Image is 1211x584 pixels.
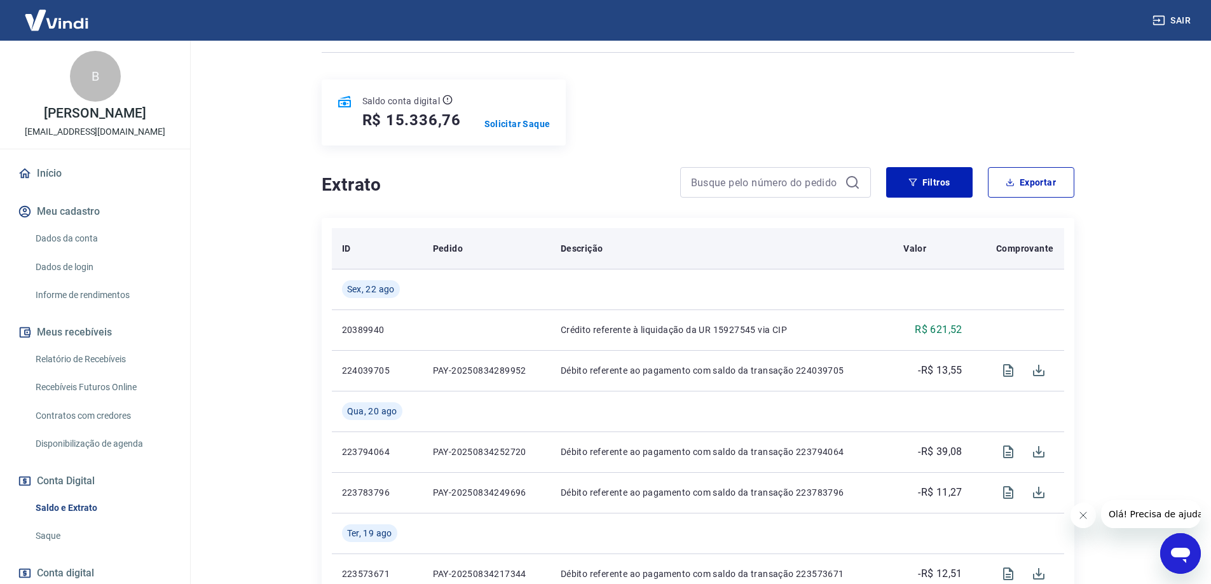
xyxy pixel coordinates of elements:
span: Olá! Precisa de ajuda? [8,9,107,19]
p: PAY-20250834252720 [433,445,540,458]
a: Início [15,160,175,187]
p: ID [342,242,351,255]
p: Débito referente ao pagamento com saldo da transação 224039705 [561,364,883,377]
p: Débito referente ao pagamento com saldo da transação 223573671 [561,567,883,580]
a: Relatório de Recebíveis [31,346,175,372]
a: Informe de rendimentos [31,282,175,308]
p: Débito referente ao pagamento com saldo da transação 223783796 [561,486,883,499]
button: Sair [1150,9,1196,32]
iframe: Botão para abrir a janela de mensagens [1160,533,1201,574]
p: [PERSON_NAME] [44,107,146,120]
iframe: Fechar mensagem [1071,503,1096,528]
p: 223573671 [342,567,413,580]
h5: R$ 15.336,76 [362,110,462,130]
span: Visualizar [993,437,1023,467]
iframe: Mensagem da empresa [1101,500,1201,528]
p: Valor [903,242,926,255]
p: 20389940 [342,323,413,336]
button: Conta Digital [15,467,175,495]
p: 223794064 [342,445,413,458]
p: [EMAIL_ADDRESS][DOMAIN_NAME] [25,125,165,139]
p: -R$ 13,55 [918,363,962,378]
p: Débito referente ao pagamento com saldo da transação 223794064 [561,445,883,458]
button: Filtros [886,167,973,198]
p: PAY-20250834249696 [433,486,540,499]
span: Visualizar [993,477,1023,508]
p: 224039705 [342,364,413,377]
p: Comprovante [996,242,1053,255]
div: B [70,51,121,102]
a: Saque [31,523,175,549]
p: PAY-20250834289952 [433,364,540,377]
p: Descrição [561,242,603,255]
h4: Extrato [322,172,665,198]
a: Recebíveis Futuros Online [31,374,175,400]
span: Qua, 20 ago [347,405,397,418]
span: Download [1023,477,1054,508]
a: Saldo e Extrato [31,495,175,521]
a: Dados de login [31,254,175,280]
input: Busque pelo número do pedido [691,173,840,192]
p: -R$ 12,51 [918,566,962,581]
span: Download [1023,437,1054,467]
span: Download [1023,355,1054,386]
a: Dados da conta [31,226,175,252]
p: Crédito referente à liquidação da UR 15927545 via CIP [561,323,883,336]
p: -R$ 11,27 [918,485,962,500]
a: Disponibilização de agenda [31,431,175,457]
p: PAY-20250834217344 [433,567,540,580]
span: Visualizar [993,355,1023,386]
button: Meus recebíveis [15,318,175,346]
a: Contratos com credores [31,403,175,429]
p: Saldo conta digital [362,95,441,107]
p: R$ 621,52 [915,322,962,337]
p: -R$ 39,08 [918,444,962,459]
span: Conta digital [37,564,94,582]
p: Pedido [433,242,463,255]
button: Exportar [988,167,1074,198]
a: Solicitar Saque [484,118,551,130]
button: Meu cadastro [15,198,175,226]
span: Sex, 22 ago [347,283,395,295]
span: Ter, 19 ago [347,527,392,540]
p: 223783796 [342,486,413,499]
img: Vindi [15,1,98,39]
